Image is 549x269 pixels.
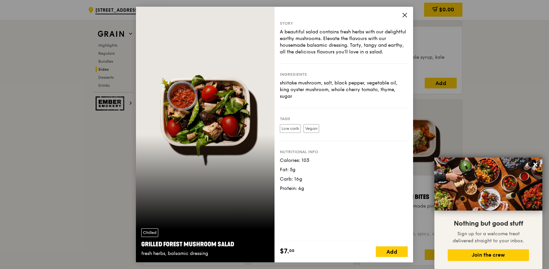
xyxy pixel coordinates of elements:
[448,249,529,261] button: Join the crew
[280,167,408,173] div: Fat: 5g
[303,124,319,133] label: Vegan
[289,248,294,253] span: 00
[376,246,408,257] div: Add
[280,29,408,55] div: A beautiful salad contains fresh herbs with our delightful earthy mushrooms. Elevate the flavours...
[280,157,408,164] div: Calories: 103
[280,149,408,155] div: Nutritional info
[141,250,269,257] div: fresh herbs, balsamic dressing
[280,185,408,192] div: Protein: 4g
[434,158,542,211] img: DSC07876-Edit02-Large.jpeg
[454,220,523,228] span: Nothing but good stuff
[453,231,524,244] span: Sign up for a welcome treat delivered straight to your inbox.
[280,21,408,26] div: Story
[280,72,408,77] div: Ingredients
[280,246,289,256] span: $7.
[280,124,301,133] label: Low carb
[280,116,408,121] div: Tags
[141,228,158,237] div: Chilled
[530,159,541,170] button: Close
[280,176,408,183] div: Carb: 16g
[141,240,269,249] div: Grilled Forest Mushroom Salad
[280,80,408,100] div: shiitake mushroom, salt, black pepper, vegetable oil, king oyster mushroom, whole cherry tomato, ...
